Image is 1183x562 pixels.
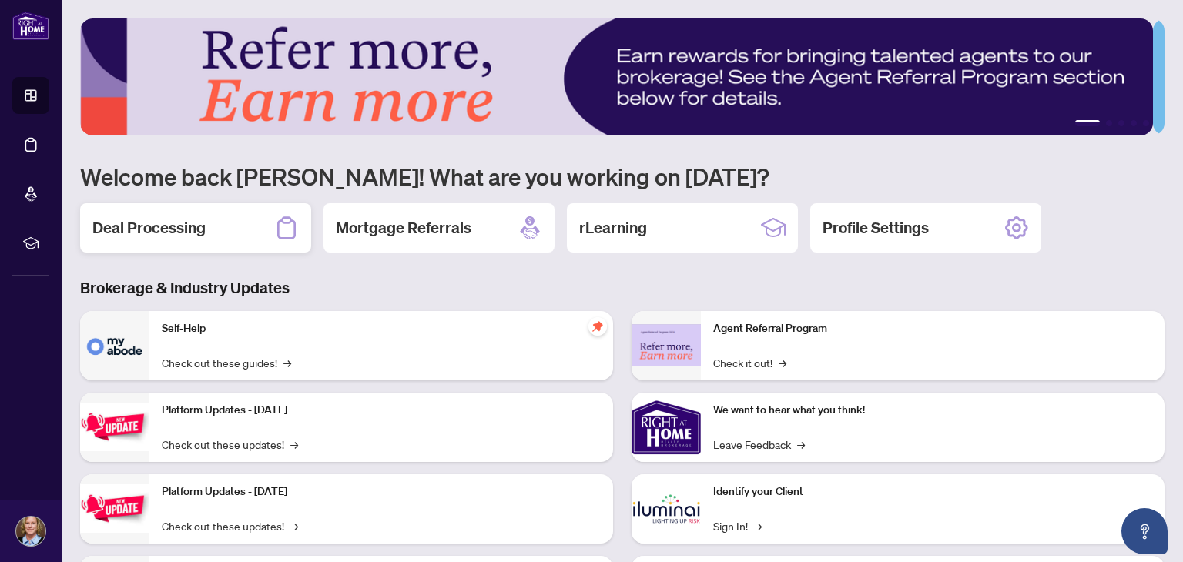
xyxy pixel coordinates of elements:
a: Check out these updates!→ [162,517,298,534]
h2: Mortgage Referrals [336,217,471,239]
button: Open asap [1121,508,1168,554]
a: Check it out!→ [713,354,786,371]
a: Check out these guides!→ [162,354,291,371]
span: → [797,436,805,453]
h2: rLearning [579,217,647,239]
p: Identify your Client [713,483,1152,500]
span: → [779,354,786,371]
span: pushpin [588,317,607,336]
p: Agent Referral Program [713,320,1152,337]
span: → [290,436,298,453]
span: → [290,517,298,534]
img: Slide 0 [80,18,1153,135]
a: Leave Feedback→ [713,436,805,453]
h2: Profile Settings [823,217,929,239]
img: Agent Referral Program [632,324,701,366]
img: Platform Updates - July 21, 2025 [80,403,149,451]
p: Platform Updates - [DATE] [162,483,601,500]
img: Identify your Client [632,474,701,544]
img: Self-Help [80,311,149,380]
a: Check out these updates!→ [162,436,298,453]
span: → [754,517,762,534]
p: Platform Updates - [DATE] [162,402,601,419]
button: 2 [1106,120,1112,126]
a: Sign In!→ [713,517,762,534]
h3: Brokerage & Industry Updates [80,277,1165,299]
h1: Welcome back [PERSON_NAME]! What are you working on [DATE]? [80,162,1165,191]
button: 1 [1075,120,1100,126]
button: 3 [1118,120,1124,126]
img: Platform Updates - July 8, 2025 [80,484,149,533]
button: 5 [1143,120,1149,126]
p: We want to hear what you think! [713,402,1152,419]
p: Self-Help [162,320,601,337]
img: Profile Icon [16,517,45,546]
h2: Deal Processing [92,217,206,239]
button: 4 [1131,120,1137,126]
img: logo [12,12,49,40]
img: We want to hear what you think! [632,393,701,462]
span: → [283,354,291,371]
